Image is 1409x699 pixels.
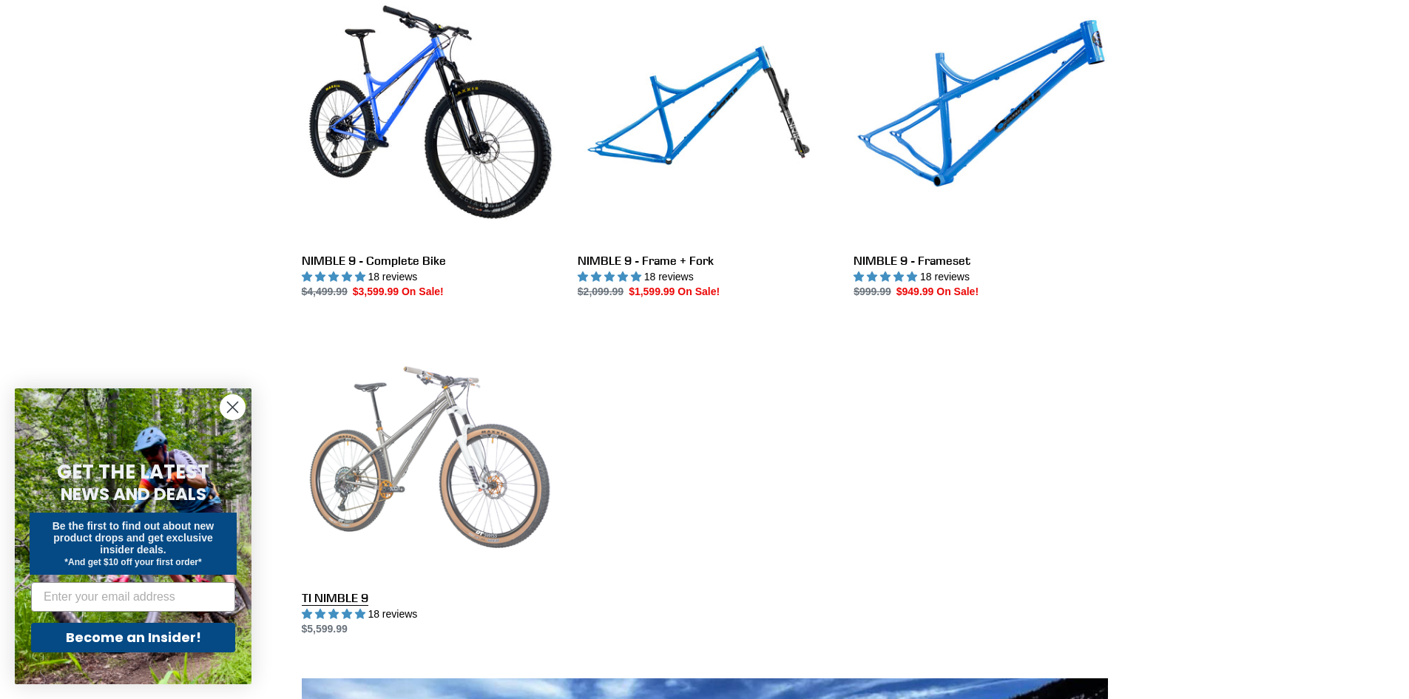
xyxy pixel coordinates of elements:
span: Be the first to find out about new product drops and get exclusive insider deals. [53,520,214,556]
span: GET THE LATEST [57,459,209,485]
input: Enter your email address [31,582,235,612]
button: Become an Insider! [31,623,235,652]
span: NEWS AND DEALS [61,482,206,506]
span: *And get $10 off your first order* [64,557,201,567]
button: Close dialog [220,394,246,420]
